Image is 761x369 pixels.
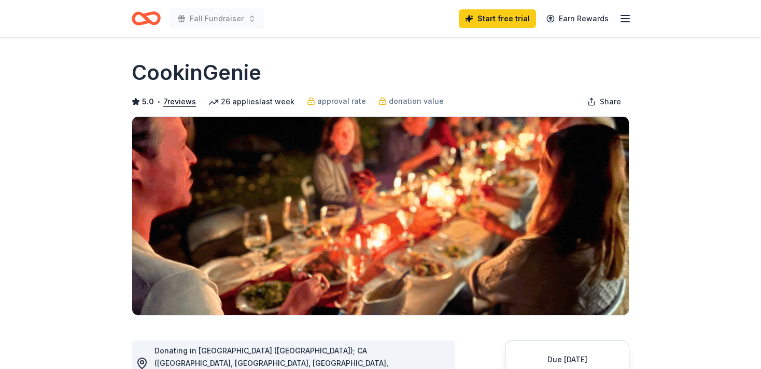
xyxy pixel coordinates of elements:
[132,6,161,31] a: Home
[169,8,264,29] button: Fall Fundraiser
[317,95,366,107] span: approval rate
[540,9,615,28] a: Earn Rewards
[518,353,616,366] div: Due [DATE]
[459,9,536,28] a: Start free trial
[579,91,629,112] button: Share
[142,95,154,108] span: 5.0
[378,95,444,107] a: donation value
[389,95,444,107] span: donation value
[190,12,244,25] span: Fall Fundraiser
[307,95,366,107] a: approval rate
[600,95,621,108] span: Share
[132,58,261,87] h1: CookinGenie
[163,95,196,108] button: 7reviews
[132,117,629,315] img: Image for CookinGenie
[157,98,161,106] span: •
[208,95,294,108] div: 26 applies last week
